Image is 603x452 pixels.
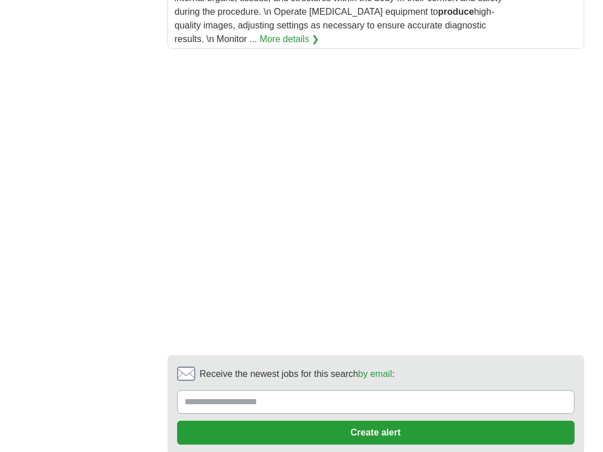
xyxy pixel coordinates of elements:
[167,58,584,346] iframe: Ads by Google
[260,32,319,46] a: More details ❯
[438,7,474,16] strong: produce
[200,367,395,381] span: Receive the newest jobs for this search :
[358,369,392,379] a: by email
[177,421,575,445] button: Create alert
